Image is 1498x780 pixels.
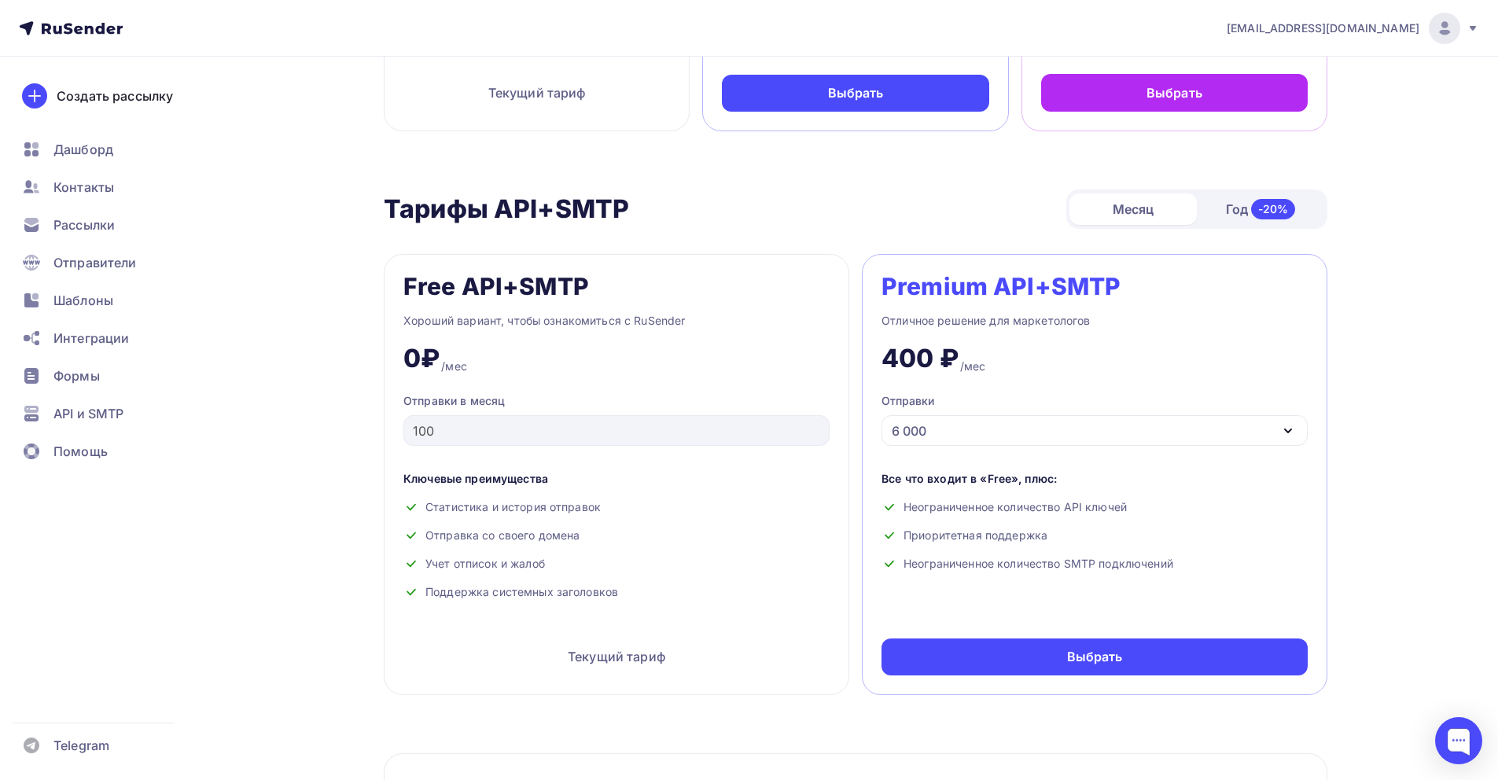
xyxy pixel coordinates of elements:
div: Отличное решение для маркетологов [882,311,1308,330]
a: Контакты [13,171,200,203]
div: -20% [1251,199,1296,219]
span: Формы [53,366,100,385]
div: Месяц [1069,193,1197,225]
span: Рассылки [53,215,115,234]
span: Отправители [53,253,137,272]
span: Шаблоны [53,291,113,310]
div: Выбрать [1147,83,1202,102]
span: Telegram [53,736,109,755]
div: Отправка со своего домена [403,528,830,543]
div: Текущий тариф [403,638,830,675]
div: Текущий тариф [403,74,670,112]
span: [EMAIL_ADDRESS][DOMAIN_NAME] [1227,20,1419,36]
button: Отправки 6 000 [882,393,1308,446]
span: Интеграции [53,329,129,348]
a: Рассылки [13,209,200,241]
a: Отправители [13,247,200,278]
a: Шаблоны [13,285,200,316]
div: Хороший вариант, чтобы ознакомиться с RuSender [403,311,830,330]
a: [EMAIL_ADDRESS][DOMAIN_NAME] [1227,13,1479,44]
div: Выбрать [1067,648,1123,666]
div: Создать рассылку [57,86,173,105]
div: Поддержка системных заголовков [403,584,830,600]
div: Приоритетная поддержка [882,528,1308,543]
h2: Тарифы API+SMTP [384,193,629,225]
span: Контакты [53,178,114,197]
div: Статистика и история отправок [403,499,830,515]
div: 400 ₽ [882,343,959,374]
a: Дашборд [13,134,200,165]
div: Free API+SMTP [403,274,589,299]
div: Отправки [882,393,934,409]
span: API и SMTP [53,404,123,423]
div: Выбрать [828,84,884,102]
span: Помощь [53,442,108,461]
div: /мес [441,359,467,374]
div: Год [1197,193,1324,226]
a: Формы [13,360,200,392]
div: 6 000 [892,421,926,440]
div: /мес [960,359,986,374]
div: Ключевые преимущества [403,471,830,487]
div: Отправки в месяц [403,393,830,409]
div: Неограниченное количество SMTP подключений [882,556,1308,572]
div: Все что входит в «Free», плюс: [882,471,1308,487]
div: Premium API+SMTP [882,274,1121,299]
div: Учет отписок и жалоб [403,556,830,572]
div: 0₽ [403,343,440,374]
div: Неограниченное количество API ключей [882,499,1308,515]
span: Дашборд [53,140,113,159]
